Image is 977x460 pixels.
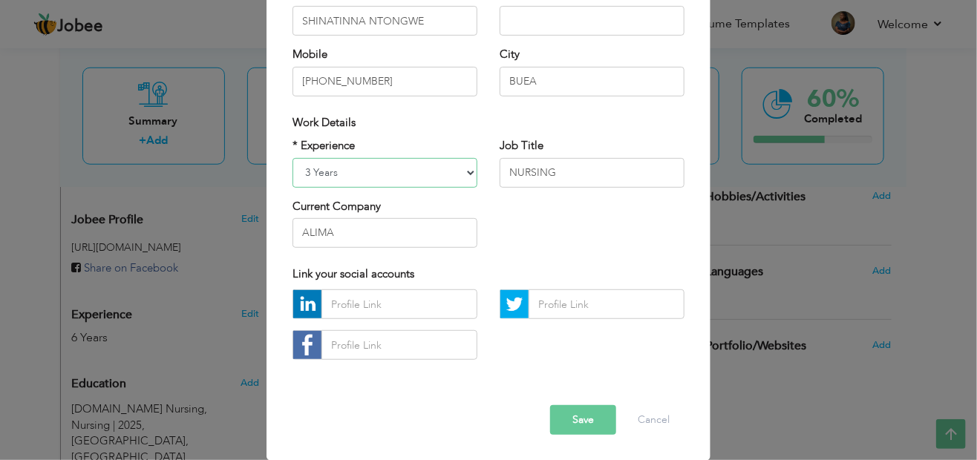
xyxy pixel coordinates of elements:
button: Cancel [623,405,684,435]
span: Work Details [293,115,356,130]
label: Current Company [293,199,381,214]
label: * Experience [293,138,355,154]
img: linkedin [293,290,321,318]
img: facebook [293,331,321,359]
input: Profile Link [321,289,477,319]
button: Save [550,405,616,435]
input: Profile Link [529,289,684,319]
span: Link your social accounts [293,266,414,281]
label: City [500,47,520,62]
img: Twitter [500,290,529,318]
label: Mobile [293,47,327,62]
label: Job Title [500,138,543,154]
input: Profile Link [321,330,477,360]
